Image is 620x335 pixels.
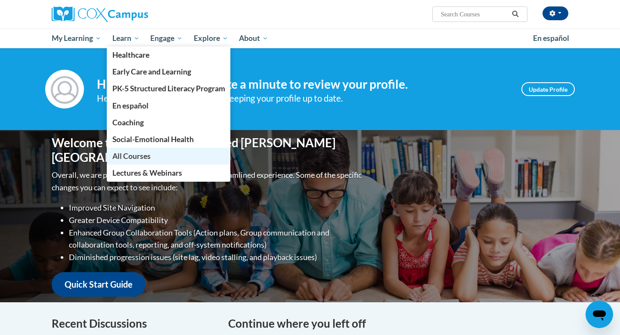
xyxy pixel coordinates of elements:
a: Coaching [107,114,231,131]
span: Early Care and Learning [112,67,191,76]
button: Search [509,9,522,19]
a: About [234,28,274,48]
div: Help improve your experience by keeping your profile up to date. [97,91,508,105]
a: En español [527,29,575,47]
span: All Courses [112,152,151,161]
span: About [239,33,268,43]
span: Lectures & Webinars [112,168,182,177]
h4: Recent Discussions [52,315,215,332]
span: En español [533,34,569,43]
a: Quick Start Guide [52,272,146,297]
a: All Courses [107,148,231,164]
span: PK-5 Structured Literacy Program [112,84,225,93]
span: Learn [112,33,139,43]
a: Early Care and Learning [107,63,231,80]
a: Engage [145,28,188,48]
h1: Welcome to the new and improved [PERSON_NAME][GEOGRAPHIC_DATA] [52,136,364,164]
input: Search Courses [440,9,509,19]
span: Coaching [112,118,144,127]
li: Greater Device Compatibility [69,214,364,226]
a: Cox Campus [52,6,215,22]
a: Explore [188,28,234,48]
a: En español [107,97,231,114]
p: Overall, we are proud to provide you with a more streamlined experience. Some of the specific cha... [52,169,364,194]
a: Social-Emotional Health [107,131,231,148]
span: Healthcare [112,50,149,59]
a: My Learning [46,28,107,48]
a: Update Profile [521,82,575,96]
li: Diminished progression issues (site lag, video stalling, and playback issues) [69,251,364,264]
li: Improved Site Navigation [69,202,364,214]
div: Main menu [39,28,581,48]
span: Explore [194,33,228,43]
button: Account Settings [542,6,568,20]
iframe: Button to launch messaging window [586,301,613,328]
h4: Continue where you left off [228,315,568,332]
span: Engage [150,33,183,43]
img: Profile Image [45,70,84,109]
h4: Hi [PERSON_NAME]! Take a minute to review your profile. [97,77,508,92]
span: Social-Emotional Health [112,135,194,144]
a: Learn [107,28,145,48]
img: Cox Campus [52,6,148,22]
span: En español [112,101,149,110]
a: Lectures & Webinars [107,164,231,181]
span: My Learning [52,33,101,43]
a: PK-5 Structured Literacy Program [107,80,231,97]
li: Enhanced Group Collaboration Tools (Action plans, Group communication and collaboration tools, re... [69,226,364,251]
a: Healthcare [107,47,231,63]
